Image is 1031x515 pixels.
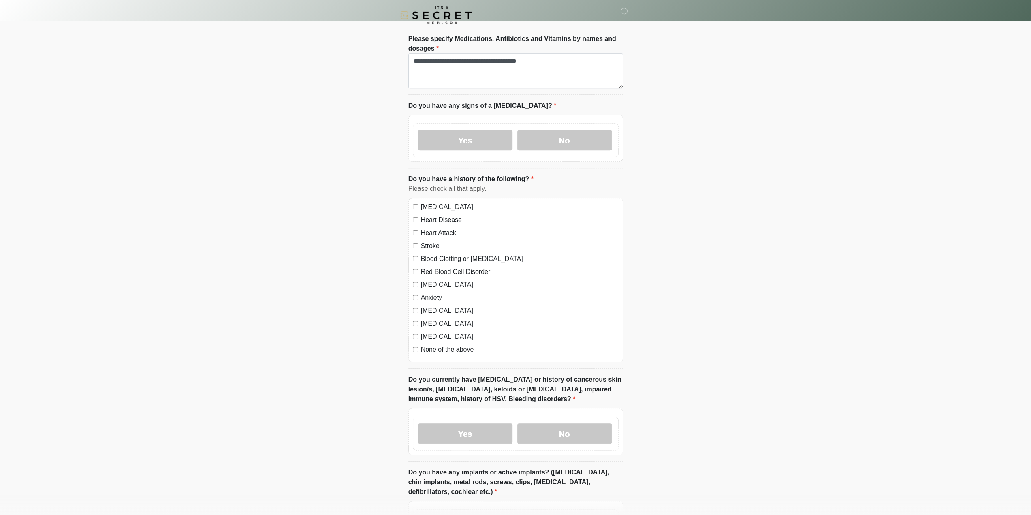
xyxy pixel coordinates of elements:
[408,184,623,194] div: Please check all that apply.
[408,375,623,404] label: Do you currently have [MEDICAL_DATA] or history of cancerous skin lesion/s, [MEDICAL_DATA], keloi...
[413,230,418,235] input: Heart Attack
[413,204,418,209] input: [MEDICAL_DATA]
[408,174,534,184] label: Do you have a history of the following?
[413,347,418,352] input: None of the above
[421,202,619,212] label: [MEDICAL_DATA]
[418,423,512,444] label: Yes
[421,254,619,264] label: Blood Clotting or [MEDICAL_DATA]
[421,267,619,277] label: Red Blood Cell Disorder
[418,130,512,150] label: Yes
[413,256,418,261] input: Blood Clotting or [MEDICAL_DATA]
[517,130,612,150] label: No
[413,295,418,300] input: Anxiety
[413,321,418,326] input: [MEDICAL_DATA]
[413,282,418,287] input: [MEDICAL_DATA]
[421,345,619,355] label: None of the above
[408,468,623,497] label: Do you have any implants or active implants? ([MEDICAL_DATA], chin implants, metal rods, screws, ...
[413,308,418,313] input: [MEDICAL_DATA]
[421,280,619,290] label: [MEDICAL_DATA]
[421,319,619,329] label: [MEDICAL_DATA]
[413,217,418,222] input: Heart Disease
[421,215,619,225] label: Heart Disease
[421,332,619,342] label: [MEDICAL_DATA]
[408,101,557,111] label: Do you have any signs of a [MEDICAL_DATA]?
[413,269,418,274] input: Red Blood Cell Disorder
[421,241,619,251] label: Stroke
[413,334,418,339] input: [MEDICAL_DATA]
[517,423,612,444] label: No
[421,228,619,238] label: Heart Attack
[408,34,623,53] label: Please specify Medications, Antibiotics and Vitamins by names and dosages
[421,293,619,303] label: Anxiety
[421,306,619,316] label: [MEDICAL_DATA]
[413,243,418,248] input: Stroke
[400,6,472,24] img: It's A Secret Med Spa Logo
